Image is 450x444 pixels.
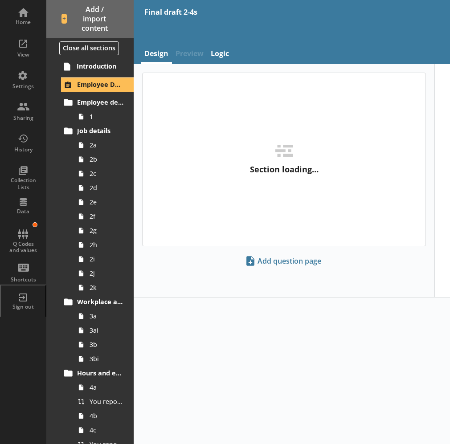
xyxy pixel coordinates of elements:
[75,323,134,338] a: 3ai
[75,309,134,323] a: 3a
[75,338,134,352] a: 3b
[75,423,134,437] a: 4c
[90,198,124,206] span: 2e
[75,152,134,167] a: 2b
[90,411,124,420] span: 4b
[59,41,119,55] button: Close all sections
[8,208,39,215] div: Data
[61,59,134,73] a: Introduction
[75,380,134,395] a: 4a
[75,167,134,181] a: 2c
[90,340,124,349] span: 3b
[75,409,134,423] a: 4b
[61,77,134,92] a: Employee Details for [employee_name]
[90,269,124,277] span: 2j
[75,224,134,238] a: 2g
[243,253,325,269] button: Add question page
[61,366,134,380] a: Hours and earnings
[61,5,119,33] span: Add / import content
[75,209,134,224] a: 2f
[75,110,134,124] a: 1
[61,124,134,138] a: Job details
[90,426,124,434] span: 4c
[90,255,124,263] span: 2i
[90,326,124,334] span: 3ai
[75,395,134,409] a: You reported [employee name]'s pay period that included [Reference Date] to be [Untitled answer]....
[61,295,134,309] a: Workplace and Home Postcodes
[207,45,233,64] a: Logic
[77,297,124,306] span: Workplace and Home Postcodes
[90,141,124,149] span: 2a
[8,276,39,283] div: Shortcuts
[77,98,124,106] span: Employee details
[8,19,39,26] div: Home
[65,124,134,295] li: Job details2a2b2c2d2e2f2g2h2i2j2k
[75,195,134,209] a: 2e
[77,369,124,377] span: Hours and earnings
[90,240,124,249] span: 2h
[90,383,124,391] span: 4a
[75,252,134,266] a: 2i
[75,238,134,252] a: 2h
[65,295,134,366] li: Workplace and Home Postcodes3a3ai3b3bi
[77,80,124,89] span: Employee Details for [employee_name]
[8,51,39,58] div: View
[90,283,124,292] span: 2k
[65,95,134,124] li: Employee details1
[77,62,124,70] span: Introduction
[90,155,124,163] span: 2b
[8,177,39,191] div: Collection Lists
[75,138,134,152] a: 2a
[75,281,134,295] a: 2k
[8,303,39,310] div: Sign out
[75,352,134,366] a: 3bi
[243,254,325,268] span: Add question page
[8,241,39,254] div: Q Codes and values
[90,169,124,178] span: 2c
[75,266,134,281] a: 2j
[90,354,124,363] span: 3bi
[61,95,134,110] a: Employee details
[90,312,124,320] span: 3a
[90,226,124,235] span: 2g
[75,181,134,195] a: 2d
[90,112,124,121] span: 1
[144,7,197,17] div: Final draft 2-4s
[77,126,124,135] span: Job details
[8,83,39,90] div: Settings
[90,212,124,220] span: 2f
[90,397,124,406] span: You reported [employee name]'s pay period that included [Reference Date] to be [Untitled answer]....
[90,183,124,192] span: 2d
[8,146,39,153] div: History
[141,45,172,64] a: Design
[8,114,39,122] div: Sharing
[250,164,319,175] p: Section loading…
[172,45,207,64] span: Preview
